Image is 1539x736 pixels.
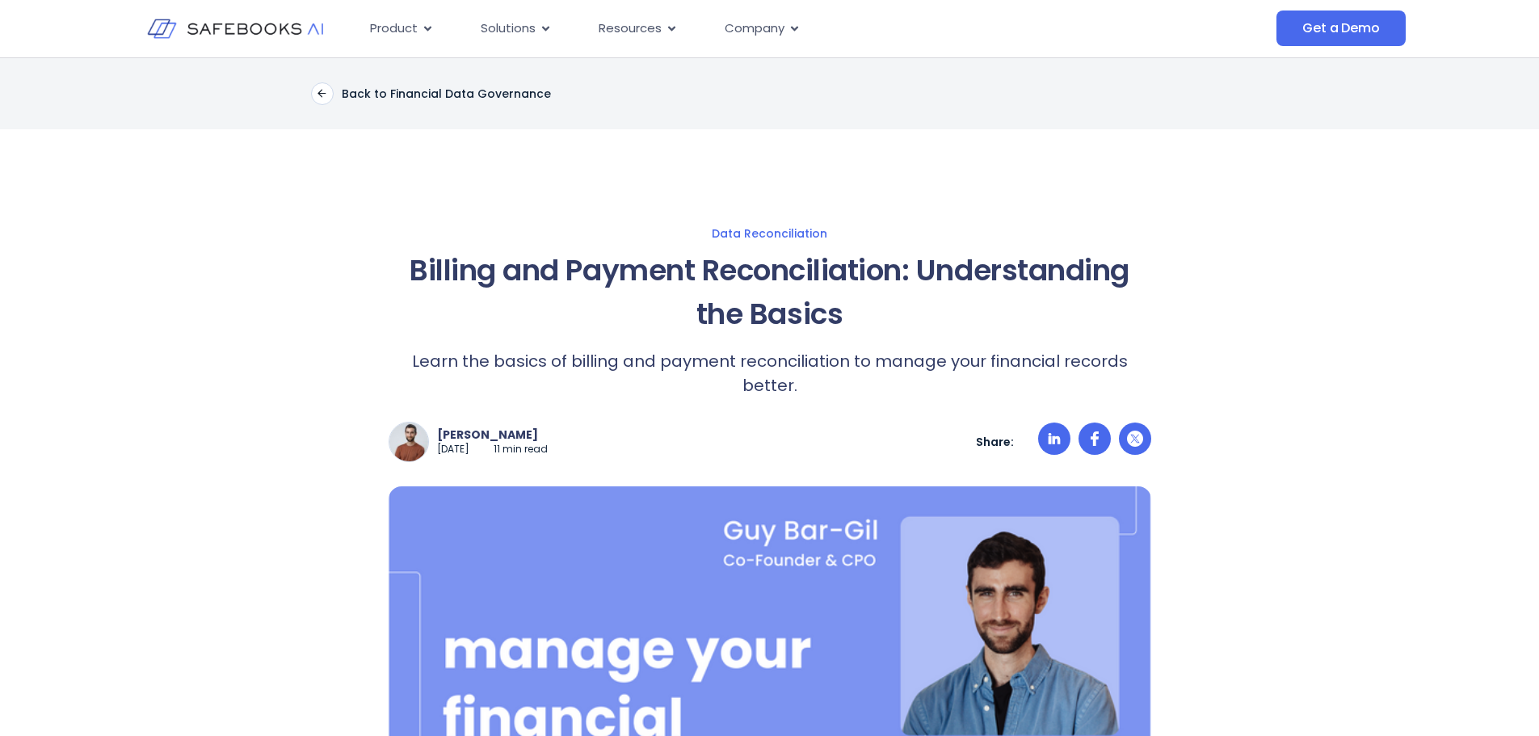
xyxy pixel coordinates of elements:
span: Resources [599,19,662,38]
p: 11 min read [494,443,548,456]
span: Solutions [481,19,536,38]
span: Company [725,19,784,38]
p: [DATE] [437,443,469,456]
a: Back to Financial Data Governance [311,82,551,105]
p: Share: [976,435,1014,449]
span: Get a Demo [1302,20,1379,36]
div: Menu Toggle [357,13,1115,44]
h1: Billing and Payment Reconciliation: Understanding the Basics [389,249,1151,336]
span: Product [370,19,418,38]
p: Back to Financial Data Governance [342,86,551,101]
nav: Menu [357,13,1115,44]
a: Data Reconciliation [230,226,1310,241]
img: a man with a beard and a brown sweater [389,423,428,461]
p: Learn the basics of billing and payment reconciliation to manage your financial records better. [389,349,1151,397]
a: Get a Demo [1276,11,1405,46]
p: [PERSON_NAME] [437,427,548,442]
